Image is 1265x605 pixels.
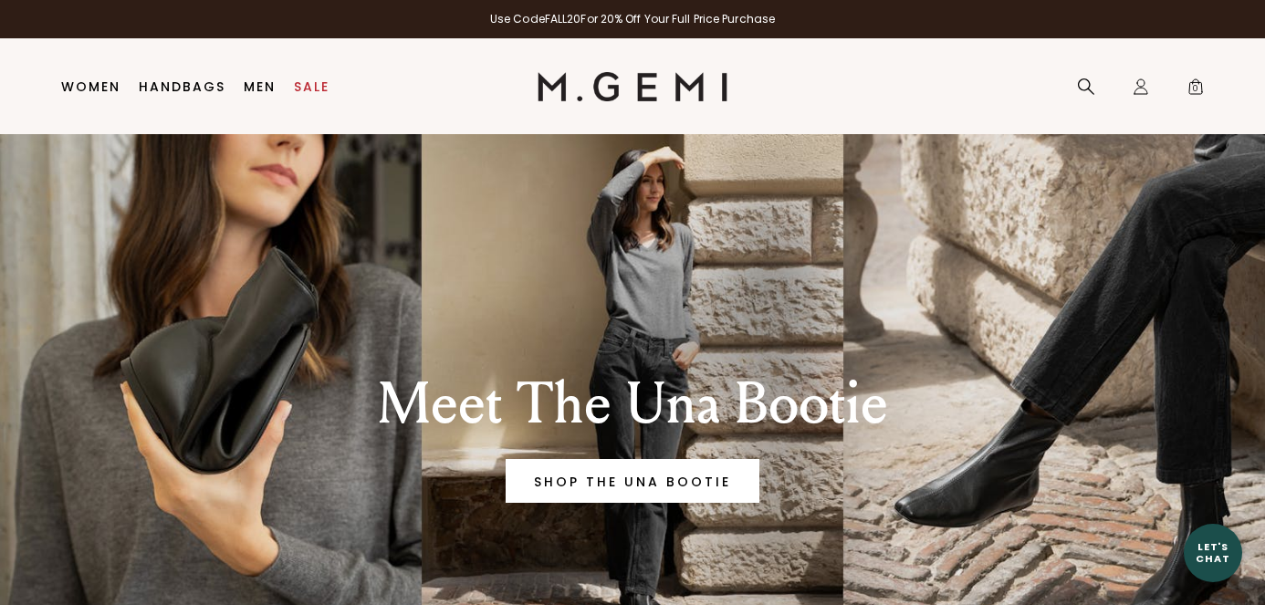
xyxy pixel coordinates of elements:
[545,11,581,26] strong: FALL20
[61,79,120,94] a: Women
[294,371,971,437] div: Meet The Una Bootie
[244,79,276,94] a: Men
[506,459,759,503] a: Banner primary button
[538,72,728,101] img: M.Gemi
[1187,81,1205,99] span: 0
[294,79,329,94] a: Sale
[139,79,225,94] a: Handbags
[1184,541,1242,564] div: Let's Chat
